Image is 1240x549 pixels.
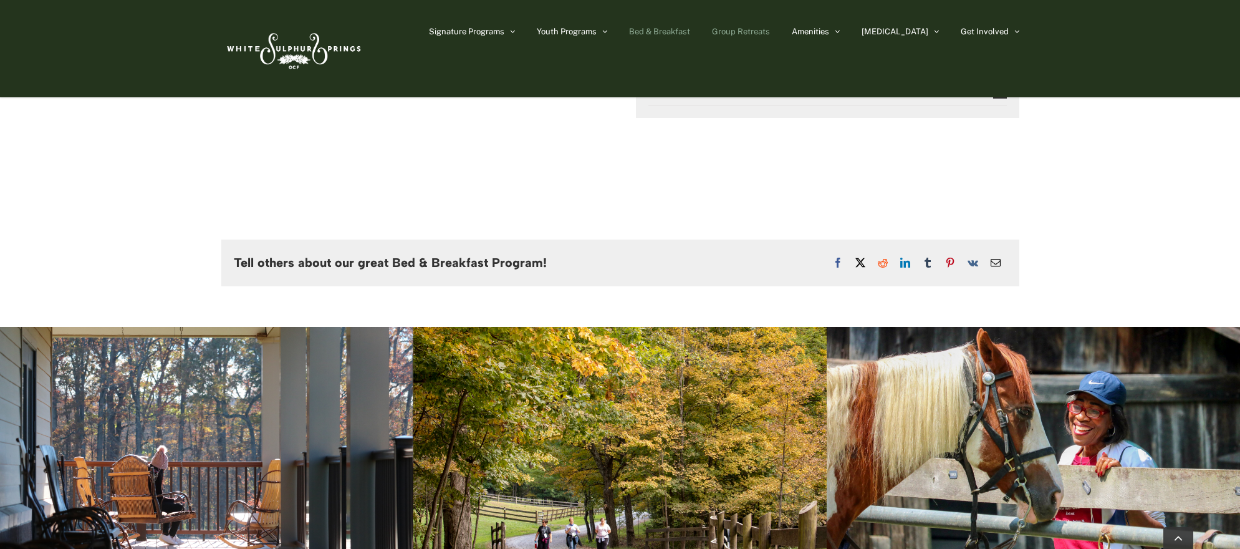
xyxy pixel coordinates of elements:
a: Tumblr [916,254,939,272]
span: Youth Programs [537,27,597,36]
span: Amenities [792,27,829,36]
h4: Tell others about our great Bed & Breakfast Program! [234,256,547,270]
a: Reddit [872,254,894,272]
span: Group Retreats [712,27,770,36]
span: [MEDICAL_DATA] [862,27,928,36]
span: WSS Guest Policy [648,84,974,97]
a: LinkedIn [894,254,916,272]
a: X [849,254,872,272]
a: Vk [961,254,984,272]
span: Bed & Breakfast [629,27,690,36]
a: Email [984,254,1007,272]
a: Facebook [827,254,849,272]
a: Pinterest [939,254,961,272]
span: Get Involved [961,27,1009,36]
span: Signature Programs [429,27,504,36]
img: White Sulphur Springs Logo [221,19,365,78]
